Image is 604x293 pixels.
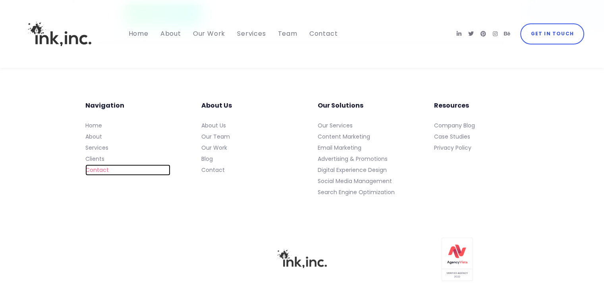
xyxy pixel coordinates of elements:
a: Our Team [201,131,286,142]
span: Our Solutions [318,100,363,111]
a: Email Marketing [318,142,403,153]
a: Our Work [201,142,286,153]
img: Agency Vista Verified [441,237,473,281]
a: Contact [85,164,170,175]
span: Navigation [85,100,124,111]
a: Search Engine Optimization [318,187,403,198]
a: Privacy Policy [434,142,519,153]
span: Get in Touch [531,29,573,39]
a: Services [85,142,170,153]
span: Our Work [193,29,225,38]
a: Contact [201,164,286,175]
a: Content Marketing [318,131,403,142]
a: Company Blog [434,120,519,131]
span: Resources [434,100,469,111]
span: About Us [201,100,232,111]
span: Home [129,29,149,38]
a: Get in Touch [520,23,584,44]
span: About [160,29,181,38]
a: Blog [201,153,286,164]
a: Clients [85,153,170,164]
a: Case Studies [434,131,519,142]
a: Home [85,120,170,131]
span: Team [278,29,297,38]
img: Ink, Inc. Company Logo in Black Raster Format with Transparent Background [277,249,327,268]
iframe: [object Object]2 [76,247,219,267]
a: Advertising & Promotions [318,153,403,164]
span: Contact [309,29,338,38]
span: Services [237,29,266,38]
a: About [85,131,170,142]
a: Digital Experience Design [318,164,403,175]
img: Ink, Inc. | Marketing Agency [20,7,99,61]
a: About Us [201,120,286,131]
a: Social Media Management [318,175,403,187]
a: Our Services [318,120,403,131]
